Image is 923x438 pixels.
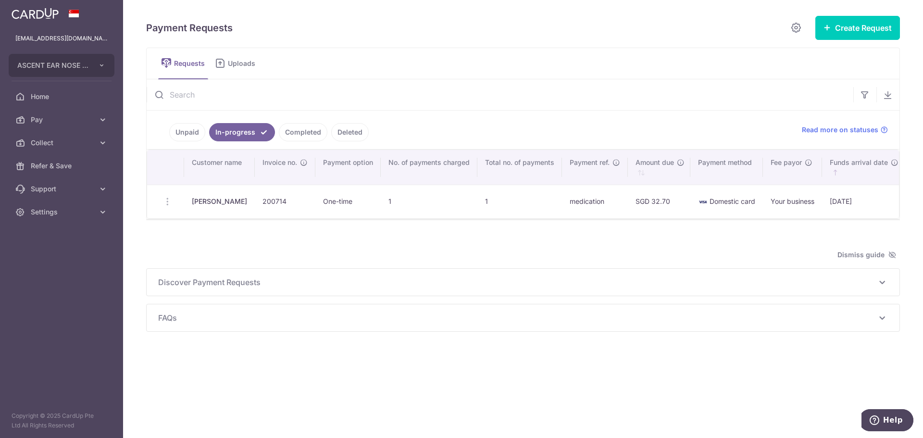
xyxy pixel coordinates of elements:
span: Settings [31,207,94,217]
span: Pay [31,115,94,125]
span: Uploads [228,59,262,68]
span: Funds arrival date [830,158,888,167]
span: Dismiss guide [837,249,896,261]
td: [PERSON_NAME] [184,185,255,218]
a: Read more on statuses [802,125,888,135]
span: Support [31,184,94,194]
td: Your business [763,185,822,218]
input: Search [147,79,853,110]
span: Amount due [636,158,674,167]
a: In-progress [209,123,275,141]
span: Read more on statuses [802,125,878,135]
th: Customer name [184,150,255,185]
a: Deleted [331,123,369,141]
span: Invoice no. [262,158,297,167]
td: 1 [477,185,562,218]
th: Fee payor [763,150,822,185]
span: Payment option [323,158,373,167]
span: Home [31,92,94,101]
a: Requests [158,48,208,79]
a: Uploads [212,48,262,79]
span: Fee payor [771,158,802,167]
iframe: Opens a widget where you can find more information [861,409,913,433]
th: Total no. of payments [477,150,562,185]
th: Invoice no. [255,150,315,185]
span: Collect [31,138,94,148]
th: No. of payments charged [381,150,477,185]
span: Refer & Save [31,161,94,171]
th: Amount due : activate to sort column ascending [628,150,690,185]
img: visa-sm-192604c4577d2d35970c8ed26b86981c2741ebd56154ab54ad91a526f0f24972.png [698,197,708,207]
h5: Payment Requests [146,20,233,36]
span: Payment ref. [570,158,610,167]
p: Discover Payment Requests [158,276,888,288]
span: Help [22,7,41,15]
td: 1 [381,185,477,218]
td: 200714 [255,185,315,218]
span: ASCENT EAR NOSE THROAT SPECIALIST GROUP PTE. LTD. [17,61,88,70]
a: Unpaid [169,123,205,141]
td: One-time [315,185,381,218]
a: Completed [279,123,327,141]
th: Payment option [315,150,381,185]
td: [DATE] [822,185,904,218]
p: FAQs [158,312,888,324]
span: FAQs [158,312,876,324]
span: Requests [174,59,208,68]
th: Payment method [690,150,763,185]
span: Total no. of payments [485,158,554,167]
button: Create Request [815,16,900,40]
td: medication [562,185,628,218]
th: Payment ref. [562,150,628,185]
th: Funds arrival date : activate to sort column ascending [822,150,904,185]
button: ASCENT EAR NOSE THROAT SPECIALIST GROUP PTE. LTD. [9,54,114,77]
img: CardUp [12,8,59,19]
p: [EMAIL_ADDRESS][DOMAIN_NAME] [15,34,108,43]
td: SGD 32.70 [628,185,690,218]
span: Discover Payment Requests [158,276,876,288]
span: Domestic card [710,197,755,205]
span: No. of payments charged [388,158,470,167]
